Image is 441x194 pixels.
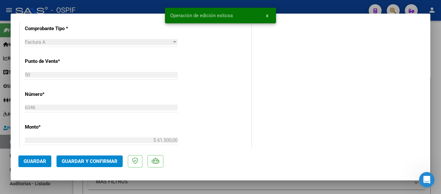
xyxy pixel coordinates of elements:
span: x [266,13,268,18]
button: Guardar [18,155,51,167]
button: Guardar y Confirmar [56,155,123,167]
p: Punto de Venta [25,58,91,65]
span: Factura A [25,39,46,45]
p: Comprobante Tipo * [25,25,91,32]
button: x [261,10,273,21]
span: Operación de edición exitosa [170,12,233,19]
span: Guardar [24,158,46,164]
span: Guardar y Confirmar [62,158,118,164]
p: Número [25,91,91,98]
iframe: Intercom live chat [419,172,435,188]
p: Monto [25,123,91,131]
